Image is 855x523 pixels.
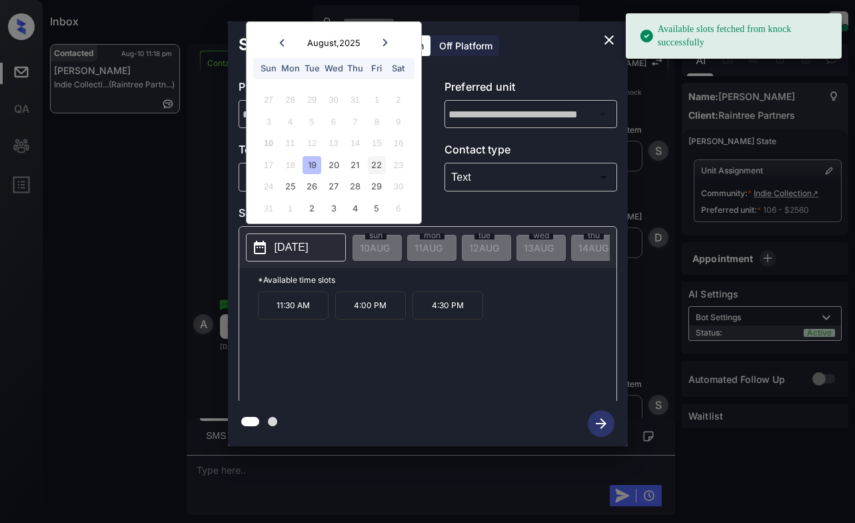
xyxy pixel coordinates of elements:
div: Choose Friday, September 5th, 2025 [368,199,386,217]
div: Not available Wednesday, August 6th, 2025 [325,113,343,131]
p: 4:30 PM [413,292,483,320]
button: [DATE] [246,233,346,261]
div: Not available Monday, August 11th, 2025 [281,134,299,152]
div: Choose Tuesday, August 19th, 2025 [303,156,321,174]
div: Not available Friday, August 15th, 2025 [368,134,386,152]
div: Not available Saturday, August 30th, 2025 [389,177,407,195]
div: Thu [346,59,364,77]
div: Choose Friday, August 22nd, 2025 [368,156,386,174]
div: Not available Wednesday, July 30th, 2025 [325,91,343,109]
div: Choose Monday, August 25th, 2025 [281,177,299,195]
div: Off Platform [432,35,499,56]
div: Not available Thursday, August 7th, 2025 [346,113,364,131]
div: Choose Wednesday, September 3rd, 2025 [325,199,343,217]
div: month 2025-08 [251,89,417,219]
div: Not available Sunday, August 3rd, 2025 [260,113,278,131]
p: Preferred unit [444,79,617,100]
div: Not available Saturday, September 6th, 2025 [389,199,407,217]
div: Sun [260,59,278,77]
div: Fri [368,59,386,77]
div: Not available Tuesday, July 29th, 2025 [303,91,321,109]
div: Choose Tuesday, September 2nd, 2025 [303,199,321,217]
div: Not available Monday, September 1st, 2025 [281,199,299,217]
p: Select slot [239,205,617,226]
div: Not available Sunday, August 17th, 2025 [260,156,278,174]
div: Not available Sunday, July 27th, 2025 [260,91,278,109]
div: Choose Thursday, August 28th, 2025 [346,177,364,195]
div: Choose Wednesday, August 27th, 2025 [325,177,343,195]
div: Not available Thursday, July 31st, 2025 [346,91,364,109]
div: Not available Wednesday, August 13th, 2025 [325,134,343,152]
div: Choose Friday, August 29th, 2025 [368,177,386,195]
div: Not available Saturday, August 2nd, 2025 [389,91,407,109]
div: Not available Sunday, August 24th, 2025 [260,177,278,195]
div: Not available Thursday, August 14th, 2025 [346,134,364,152]
div: Not available Monday, August 4th, 2025 [281,113,299,131]
div: Sat [389,59,407,77]
div: Not available Friday, August 1st, 2025 [368,91,386,109]
div: Choose Tuesday, August 26th, 2025 [303,177,321,195]
p: Preferred community [239,79,411,100]
div: Not available Tuesday, August 5th, 2025 [303,113,321,131]
div: Choose Thursday, September 4th, 2025 [346,199,364,217]
div: Not available Monday, July 28th, 2025 [281,91,299,109]
div: Not available Sunday, August 31st, 2025 [260,199,278,217]
div: Not available Saturday, August 23rd, 2025 [389,156,407,174]
div: Available slots fetched from knock successfully [639,17,831,55]
div: Choose Thursday, August 21st, 2025 [346,156,364,174]
div: Not available Saturday, August 16th, 2025 [389,134,407,152]
div: In Person [242,166,408,188]
div: Not available Sunday, August 10th, 2025 [260,134,278,152]
h2: Schedule Tour [228,21,364,68]
div: Not available Tuesday, August 12th, 2025 [303,134,321,152]
button: btn-next [580,406,622,441]
p: [DATE] [275,239,309,255]
p: Tour type [239,141,411,163]
div: Not available Saturday, August 9th, 2025 [389,113,407,131]
p: Contact type [444,141,617,163]
p: *Available time slots [258,268,616,292]
p: 4:00 PM [335,292,406,320]
div: Not available Friday, August 8th, 2025 [368,113,386,131]
button: close [596,27,622,53]
div: Mon [281,59,299,77]
p: 11:30 AM [258,292,329,320]
div: Tue [303,59,321,77]
div: Not available Monday, August 18th, 2025 [281,156,299,174]
div: Wed [325,59,343,77]
div: Text [448,166,614,188]
div: Choose Wednesday, August 20th, 2025 [325,156,343,174]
